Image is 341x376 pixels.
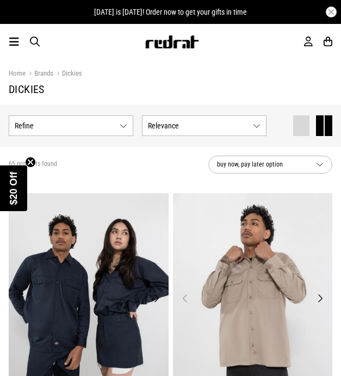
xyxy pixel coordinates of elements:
[150,292,163,305] button: Next
[53,69,82,79] a: Dickies
[94,8,247,16] span: [DATE] is [DATE]! Order now to get your gifts in time
[148,121,249,130] span: Relevance
[25,157,36,168] button: Close teaser
[313,292,327,305] button: Next
[15,121,115,130] span: Refine
[208,156,332,174] button: buy now, pay later option
[9,83,332,96] h1: Dickies
[8,171,19,205] span: $20 Off
[217,159,307,170] span: buy now, pay later option
[145,35,199,48] img: Redrat logo
[142,115,266,136] button: Relevance
[14,292,28,305] button: Previous
[26,69,53,79] a: Brands
[9,115,133,136] button: Refine
[9,69,26,77] a: Home
[9,160,57,169] span: 65 products found
[178,292,192,305] button: Previous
